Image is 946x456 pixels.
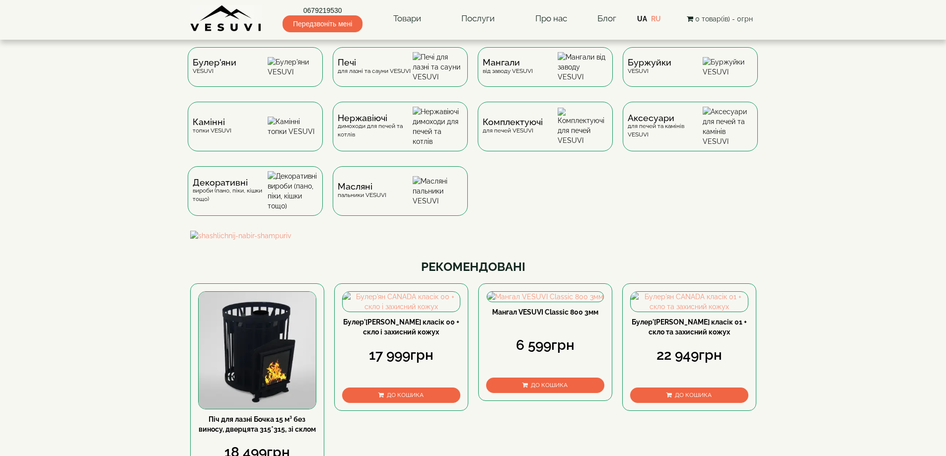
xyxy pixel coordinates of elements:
[473,102,618,166] a: Комплектуючідля печей VESUVI Комплектуючі для печей VESUVI
[628,114,703,139] div: для печей та камінів VESUVI
[183,102,328,166] a: Каміннітопки VESUVI Камінні топки VESUVI
[338,114,413,122] span: Нержавіючі
[618,47,763,102] a: БуржуйкиVESUVI Буржуйки VESUVI
[630,388,748,403] button: До кошика
[473,47,618,102] a: Мангаливід заводу VESUVI Мангали від заводу VESUVI
[597,13,616,23] a: Блог
[190,231,756,241] img: shashlichnij-nabir-shampuriv
[193,59,236,75] div: VESUVI
[338,59,411,66] span: Печі
[630,345,748,365] div: 22 949грн
[268,117,318,136] img: Камінні топки VESUVI
[328,102,473,166] a: Нержавіючідимоходи для печей та котлів Нержавіючі димоходи для печей та котлів
[618,102,763,166] a: Аксесуаридля печей та камінів VESUVI Аксесуари для печей та камінів VESUVI
[342,388,460,403] button: До кошика
[268,171,318,211] img: Декоративні вироби (пано, піки, кішки тощо)
[483,59,533,66] span: Мангали
[283,15,363,32] span: Передзвоніть мені
[413,52,463,82] img: Печі для лазні та сауни VESUVI
[342,345,460,365] div: 17 999грн
[343,318,459,336] a: Булер'[PERSON_NAME] класік 00 + скло і захисний кожух
[492,308,598,316] a: Мангал VESUVI Classic 800 3мм
[675,391,712,398] span: До кошика
[338,114,413,139] div: димоходи для печей та котлів
[338,183,386,199] div: пальники VESUVI
[486,378,604,393] button: До кошика
[628,59,671,66] span: Буржуйки
[632,318,747,336] a: Булер'[PERSON_NAME] класік 01 + скло та захисний кожух
[628,114,703,122] span: Аксесуари
[487,292,603,302] img: Мангал VESUVI Classic 800 3мм
[413,107,463,146] img: Нержавіючі димоходи для печей та котлів
[283,5,363,15] a: 0679219530
[703,107,753,146] img: Аксесуари для печей та камінів VESUVI
[183,47,328,102] a: Булер'яниVESUVI Булер'яни VESUVI
[651,15,661,23] a: RU
[483,59,533,75] div: від заводу VESUVI
[413,176,463,206] img: Масляні пальники VESUVI
[525,7,577,30] a: Про нас
[483,118,543,126] span: Комплектуючі
[199,292,316,409] img: Піч для лазні Бочка 15 м³ без виносу, дверцята 315*315, зі склом
[193,118,231,126] span: Камінні
[695,15,753,23] span: 0 товар(ів) - 0грн
[684,13,756,24] button: 0 товар(ів) - 0грн
[637,15,647,23] a: UA
[558,108,608,145] img: Комплектуючі для печей VESUVI
[268,57,318,77] img: Булер'яни VESUVI
[387,391,424,398] span: До кошика
[483,118,543,134] div: для печей VESUVI
[193,118,231,134] div: топки VESUVI
[486,335,604,355] div: 6 599грн
[383,7,431,30] a: Товари
[193,59,236,66] span: Булер'яни
[338,183,386,191] span: Масляні
[703,57,753,77] img: Буржуйки VESUVI
[193,179,268,187] span: Декоративні
[190,5,262,32] img: Завод VESUVI
[338,59,411,75] div: для лазні та сауни VESUVI
[343,292,460,312] img: Булер'ян CANADA класік 00 + скло і захисний кожух
[451,7,505,30] a: Послуги
[183,166,328,231] a: Декоративнівироби (пано, піки, кішки тощо) Декоративні вироби (пано, піки, кішки тощо)
[328,166,473,231] a: Масляніпальники VESUVI Масляні пальники VESUVI
[558,52,608,82] img: Мангали від заводу VESUVI
[628,59,671,75] div: VESUVI
[531,382,568,389] span: До кошика
[328,47,473,102] a: Печідля лазні та сауни VESUVI Печі для лазні та сауни VESUVI
[631,292,748,312] img: Булер'ян CANADA класік 01 + скло та захисний кожух
[193,179,268,203] div: вироби (пано, піки, кішки тощо)
[199,415,316,433] a: Піч для лазні Бочка 15 м³ без виносу, дверцята 315*315, зі склом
